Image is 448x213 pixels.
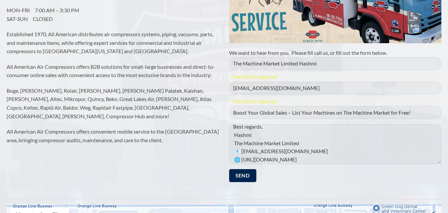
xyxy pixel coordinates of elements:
form: Contact form [229,57,442,187]
input: Send [229,169,256,182]
p: All American Air Compressors offers B2B solutions for small-large businesses and direct-to-consum... [7,62,219,79]
p: Established 1970, All American distributes air compressors systems, piping, vacuums, parts, and m... [7,30,219,55]
span: The field is required. [229,72,442,81]
span: The field is required. [229,96,442,106]
p: We want to hear from you. Please fill call us, or fill out the form below. [229,49,442,57]
input: Subject [229,106,442,119]
input: Your Name (required) [229,57,442,70]
input: Your Email (required) [229,82,442,95]
p: Boge, [PERSON_NAME], Rolair, [PERSON_NAME], [PERSON_NAME] Palatek, Kaishan, [PERSON_NAME], Altec,... [7,86,219,120]
p: All American Air Compressors offers convenient mobile service to the [GEOGRAPHIC_DATA] area, brin... [7,127,219,144]
p: MON-FRI 7:00 AM – 3:30 PM SAT-SUN CLOSED [7,6,219,23]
